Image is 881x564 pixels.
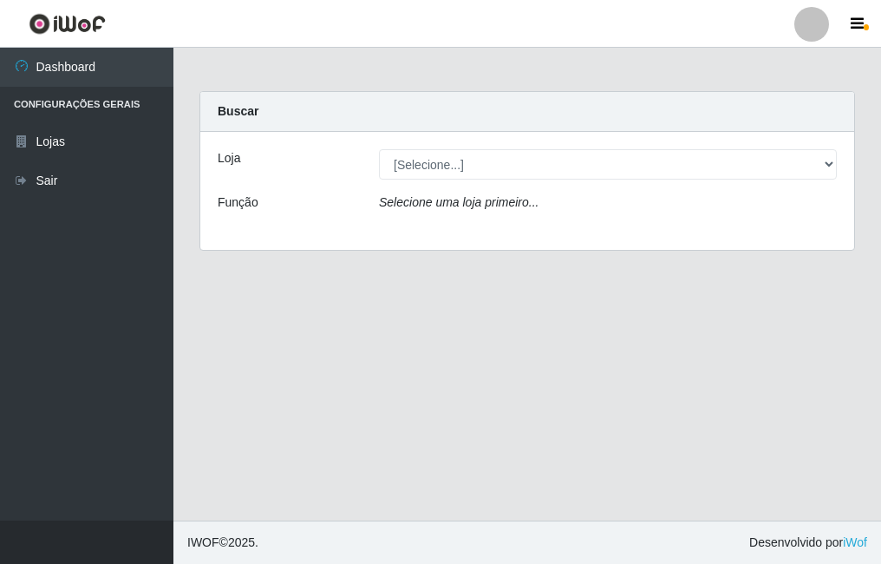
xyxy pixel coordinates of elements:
label: Função [218,193,258,212]
strong: Buscar [218,104,258,118]
label: Loja [218,149,240,167]
span: Desenvolvido por [749,534,867,552]
span: IWOF [187,535,219,549]
img: CoreUI Logo [29,13,106,35]
i: Selecione uma loja primeiro... [379,195,538,209]
a: iWof [843,535,867,549]
span: © 2025 . [187,534,258,552]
